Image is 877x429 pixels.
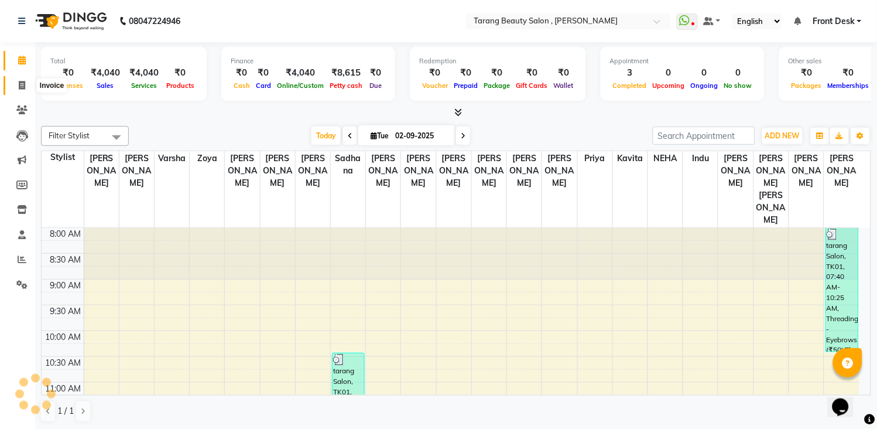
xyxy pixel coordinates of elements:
span: Products [163,81,197,90]
span: Gift Cards [513,81,551,90]
span: Card [253,81,274,90]
span: Today [311,127,341,145]
div: 0 [688,66,721,80]
div: ₹0 [163,66,197,80]
span: Filter Stylist [49,131,90,140]
input: 2025-09-02 [392,127,450,145]
span: [PERSON_NAME] [472,151,506,190]
div: Total [50,56,197,66]
span: Package [481,81,513,90]
span: No show [721,81,755,90]
span: Online/Custom [274,81,327,90]
div: 3 [610,66,650,80]
span: Sales [94,81,117,90]
div: ₹0 [451,66,481,80]
span: Voucher [419,81,451,90]
div: 0 [650,66,688,80]
div: Finance [231,56,386,66]
span: [PERSON_NAME] [225,151,259,190]
span: [PERSON_NAME] [401,151,436,190]
span: [PERSON_NAME] [261,151,295,190]
div: Invoice [37,79,67,93]
div: Redemption [419,56,577,66]
div: ₹0 [253,66,274,80]
div: ₹4,040 [86,66,125,80]
span: Zoya [190,151,224,166]
span: [PERSON_NAME] [84,151,119,190]
div: 10:00 AM [43,331,84,343]
div: ₹0 [513,66,551,80]
button: ADD NEW [762,128,803,144]
div: ₹0 [365,66,386,80]
span: priya [578,151,612,166]
span: Ongoing [688,81,721,90]
span: [PERSON_NAME] [PERSON_NAME] [754,151,789,227]
span: kavita [613,151,648,166]
span: 1 / 1 [57,405,74,417]
b: 08047224946 [129,5,180,38]
div: ₹0 [419,66,451,80]
div: ₹0 [481,66,513,80]
div: ₹0 [825,66,872,80]
span: Services [128,81,160,90]
span: [PERSON_NAME] [507,151,542,190]
span: Front Desk [813,15,855,28]
div: ₹0 [789,66,825,80]
span: [PERSON_NAME] [824,151,859,190]
div: 11:00 AM [43,383,84,395]
div: 9:30 AM [48,305,84,318]
div: ₹0 [50,66,86,80]
span: Wallet [551,81,577,90]
span: [PERSON_NAME] [119,151,154,190]
span: NEHA [648,151,683,166]
div: 9:00 AM [48,280,84,292]
div: tarang Salon, TK01, 07:40 AM-10:25 AM, Threading - Eyebrows (₹50),Threading - Eyebrows (₹50),Braz... [826,228,858,352]
div: ₹0 [551,66,577,80]
img: logo [30,5,110,38]
div: 10:30 AM [43,357,84,369]
span: Varsha [155,151,189,166]
span: Upcoming [650,81,688,90]
iframe: chat widget [828,382,865,417]
div: ₹4,040 [125,66,163,80]
span: [PERSON_NAME] [296,151,330,190]
span: sadhana [331,151,365,178]
span: indu [683,151,718,166]
span: Prepaid [451,81,481,90]
span: Packages [789,81,825,90]
div: ₹4,040 [274,66,327,80]
span: [PERSON_NAME] [542,151,577,190]
div: Appointment [610,56,755,66]
span: Completed [610,81,650,90]
div: 8:30 AM [48,254,84,266]
div: ₹8,615 [327,66,365,80]
span: Petty cash [327,81,365,90]
span: Cash [231,81,253,90]
span: [PERSON_NAME] [718,151,753,190]
span: Memberships [825,81,872,90]
div: Stylist [42,151,84,164]
div: 0 [721,66,755,80]
span: [PERSON_NAME] [437,151,471,190]
div: ₹0 [231,66,253,80]
span: Due [366,81,385,90]
span: Tue [368,131,392,140]
input: Search Appointment [653,127,755,145]
span: [PERSON_NAME] [366,151,400,190]
span: ADD NEW [765,131,800,140]
span: [PERSON_NAME] [789,151,824,190]
div: 8:00 AM [48,228,84,240]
